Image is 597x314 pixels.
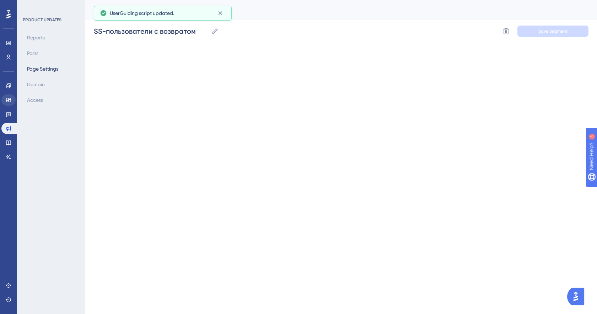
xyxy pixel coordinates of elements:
[538,28,568,34] span: Save Segment
[23,94,47,106] button: Access
[94,5,571,15] div: People
[49,4,52,9] div: 3
[17,2,44,10] span: Need Help?
[23,62,63,75] button: Page Settings
[23,47,43,60] button: Posts
[517,26,588,37] button: Save Segment
[23,17,61,23] div: PRODUCT UPDATES
[110,9,174,17] span: UserGuiding script updated.
[94,26,209,36] input: Segment Name
[23,78,49,91] button: Domain
[567,286,588,307] iframe: UserGuiding AI Assistant Launcher
[23,31,49,44] button: Reports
